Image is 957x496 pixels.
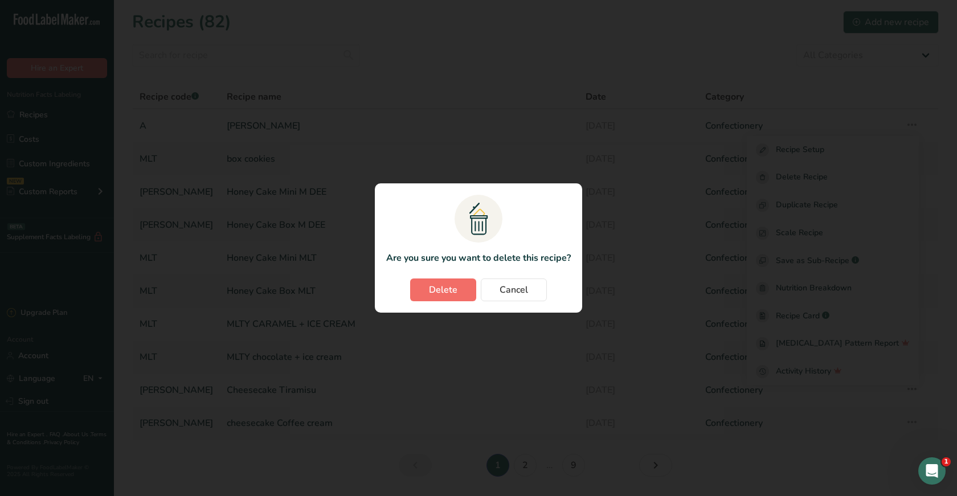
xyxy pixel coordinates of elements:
span: 1 [942,457,951,466]
p: Are you sure you want to delete this recipe? [386,251,571,265]
button: Delete [410,278,476,301]
span: Cancel [500,283,528,297]
iframe: Intercom live chat [918,457,946,485]
span: Delete [429,283,457,297]
button: Cancel [481,278,547,301]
